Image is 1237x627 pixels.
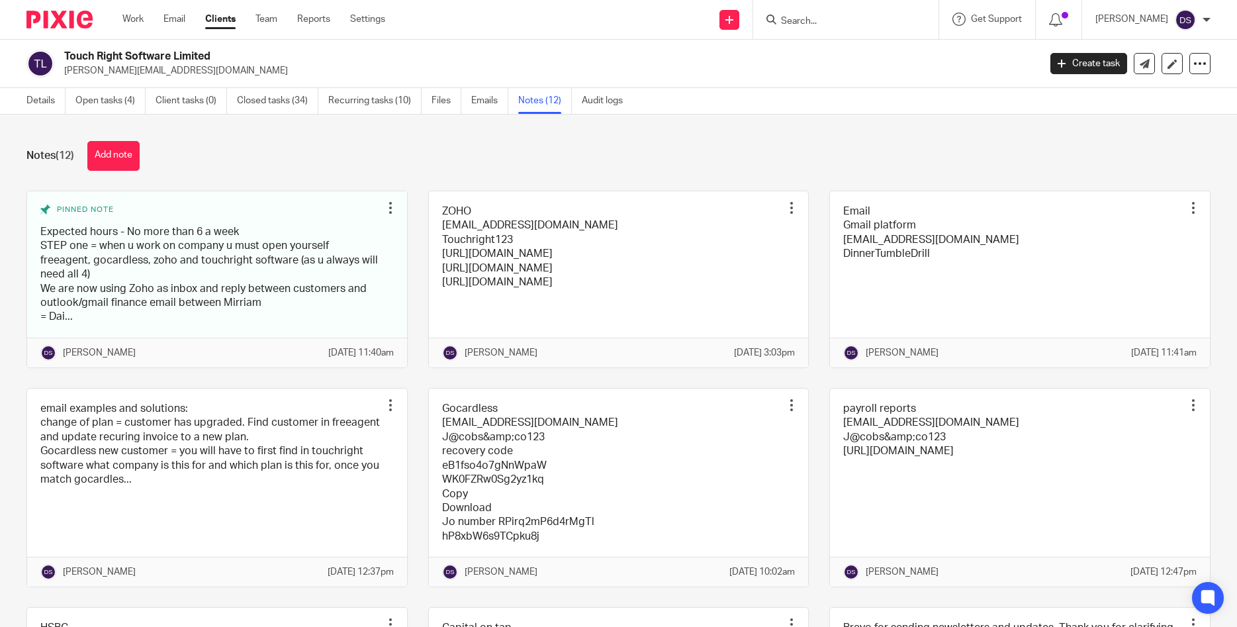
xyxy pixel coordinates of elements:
[866,565,939,579] p: [PERSON_NAME]
[465,346,537,360] p: [PERSON_NAME]
[442,564,458,580] img: svg%3E
[87,141,140,171] button: Add note
[75,88,146,114] a: Open tasks (4)
[156,88,227,114] a: Client tasks (0)
[328,346,394,360] p: [DATE] 11:40am
[1131,346,1197,360] p: [DATE] 11:41am
[205,13,236,26] a: Clients
[64,50,837,64] h2: Touch Right Software Limited
[843,564,859,580] img: svg%3E
[1175,9,1196,30] img: svg%3E
[63,346,136,360] p: [PERSON_NAME]
[734,346,795,360] p: [DATE] 3:03pm
[26,88,66,114] a: Details
[465,565,537,579] p: [PERSON_NAME]
[26,11,93,28] img: Pixie
[866,346,939,360] p: [PERSON_NAME]
[350,13,385,26] a: Settings
[1050,53,1127,74] a: Create task
[26,149,74,163] h1: Notes
[471,88,508,114] a: Emails
[40,205,381,215] div: Pinned note
[518,88,572,114] a: Notes (12)
[63,565,136,579] p: [PERSON_NAME]
[780,16,899,28] input: Search
[971,15,1022,24] span: Get Support
[1130,565,1197,579] p: [DATE] 12:47pm
[255,13,277,26] a: Team
[297,13,330,26] a: Reports
[843,345,859,361] img: svg%3E
[328,565,394,579] p: [DATE] 12:37pm
[237,88,318,114] a: Closed tasks (34)
[328,88,422,114] a: Recurring tasks (10)
[1095,13,1168,26] p: [PERSON_NAME]
[442,345,458,361] img: svg%3E
[40,345,56,361] img: svg%3E
[582,88,633,114] a: Audit logs
[122,13,144,26] a: Work
[40,564,56,580] img: svg%3E
[432,88,461,114] a: Files
[163,13,185,26] a: Email
[729,565,795,579] p: [DATE] 10:02am
[26,50,54,77] img: svg%3E
[56,150,74,161] span: (12)
[64,64,1031,77] p: [PERSON_NAME][EMAIL_ADDRESS][DOMAIN_NAME]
